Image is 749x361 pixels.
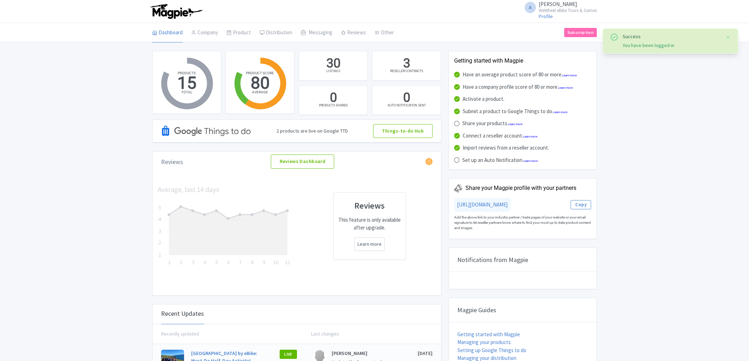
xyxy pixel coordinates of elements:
[373,124,433,138] a: Things-to-do Hub
[161,303,204,324] div: Recent Updates
[161,157,183,167] div: Reviews
[508,123,522,126] a: Learn more
[465,184,576,192] div: Share your Magpie profile with your partners
[457,331,520,338] a: Getting started with Magpie
[297,330,433,338] div: Last changes
[301,23,332,43] a: Messaging
[326,68,340,74] div: LISTINGS
[372,85,441,115] a: 0 AUTO NOTIFICATION SENT
[299,85,368,115] a: 0 PRODUCTS SHARED
[152,23,183,43] a: Dashboard
[161,116,252,146] img: Google TTD
[553,111,567,114] a: Learn more
[330,89,337,107] div: 0
[338,216,402,232] p: This feature is only available after upgrade.
[374,23,394,43] a: Other
[520,1,597,13] a: A [PERSON_NAME] WeWheel eBike Tours & Games
[457,201,508,208] a: [URL][DOMAIN_NAME]
[462,156,538,164] div: Set up an Auto Notification.
[564,28,597,37] a: Subscription
[539,13,553,19] a: Profile
[299,51,368,81] a: 30 LISTINGS
[454,212,591,233] div: Add the above link to your industry partner / trade pages of your website or your email signature...
[539,1,577,7] span: [PERSON_NAME]
[403,89,410,107] div: 0
[276,127,348,135] div: 2 products are live on Google TTD
[332,350,388,357] p: [PERSON_NAME]
[559,86,573,89] a: Learn more
[326,55,341,72] div: 30
[463,71,577,79] div: Have an average product score of 80 or more.
[338,201,402,210] h3: Reviews
[457,339,511,345] a: Managing your products
[449,298,596,322] div: Magpie Guides
[525,2,536,13] span: A
[463,95,504,103] div: Activate a product.
[463,144,549,152] div: Import reviews from a reseller account.
[227,23,251,43] a: Product
[462,120,522,128] div: Share your products.
[623,33,720,40] div: Success
[571,200,591,209] button: Copy
[149,4,204,19] img: logo-ab69f6fb50320c5b225c76a69d11143b.png
[372,51,441,81] a: 3 RESELLER CONTRACTS
[388,103,426,108] div: AUTO NOTIFICATION SENT
[259,23,292,43] a: Distribution
[403,55,410,72] div: 3
[463,132,537,140] div: Connect a reseller account.
[358,240,382,248] a: Learn more
[463,83,573,91] div: Have a company profile score of 80 or more.
[524,159,538,163] a: Learn more
[449,248,596,272] div: Notifications from Magpie
[539,8,597,13] small: WeWheel eBike Tours & Games
[161,330,297,338] div: Recently updated
[562,74,577,77] a: Learn more
[454,57,591,65] div: Getting started with Magpie
[390,68,423,74] div: RESELLER CONTRACTS
[341,23,366,43] a: Reviews
[463,107,567,116] div: Submit a product to Google Things to do.
[319,103,348,108] div: PRODUCTS SHARED
[623,42,720,49] div: You have been logged in
[271,155,334,169] a: Reviews Dashboard
[523,135,537,138] a: Learn more
[191,23,218,43] a: Company
[457,347,526,354] a: Setting up Google Things to do
[155,186,293,267] img: chart-62242baa53ac9495a133cd79f73327f1.png
[725,33,731,41] button: Close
